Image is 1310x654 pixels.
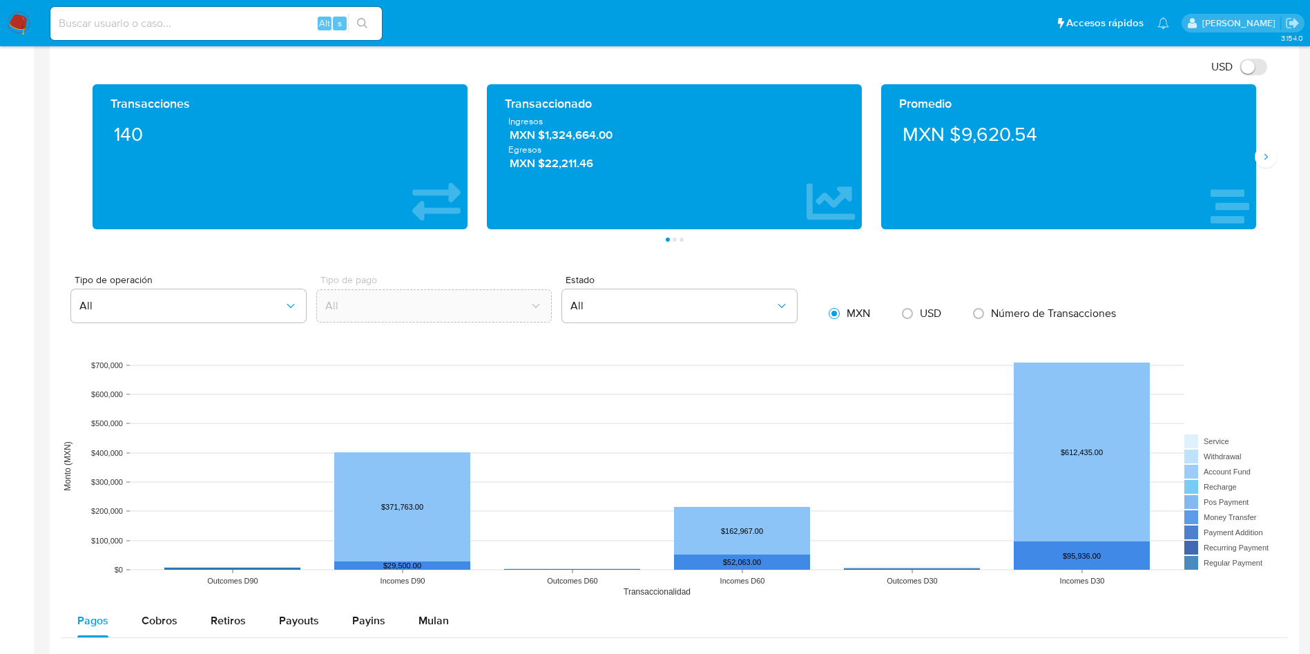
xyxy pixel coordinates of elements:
[319,17,330,30] span: Alt
[1281,32,1303,44] span: 3.154.0
[1066,16,1144,30] span: Accesos rápidos
[50,15,382,32] input: Buscar usuario o caso...
[1202,17,1280,30] p: ivonne.perezonofre@mercadolibre.com.mx
[348,14,376,33] button: search-icon
[1157,17,1169,29] a: Notificaciones
[338,17,342,30] span: s
[1285,16,1300,30] a: Salir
